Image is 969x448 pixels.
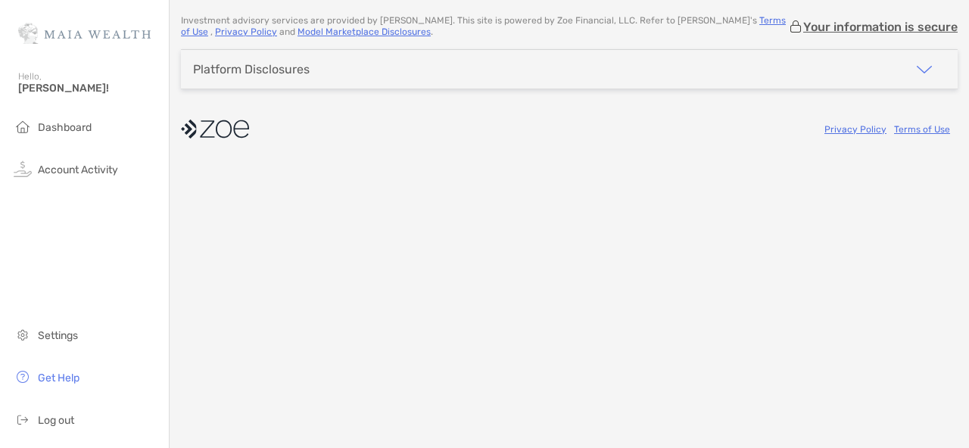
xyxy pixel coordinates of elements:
img: household icon [14,117,32,135]
span: Dashboard [38,121,92,134]
div: Platform Disclosures [193,62,310,76]
span: Settings [38,329,78,342]
a: Terms of Use [181,15,786,37]
a: Terms of Use [894,124,950,135]
img: company logo [181,112,249,146]
a: Model Marketplace Disclosures [298,26,431,37]
p: Your information is secure [803,20,958,34]
img: icon arrow [915,61,933,79]
img: activity icon [14,160,32,178]
p: Investment advisory services are provided by [PERSON_NAME] . This site is powered by Zoe Financia... [181,15,788,38]
img: settings icon [14,325,32,344]
span: Log out [38,414,74,427]
a: Privacy Policy [215,26,277,37]
span: Account Activity [38,163,118,176]
span: Get Help [38,372,79,384]
a: Privacy Policy [824,124,886,135]
img: get-help icon [14,368,32,386]
span: [PERSON_NAME]! [18,82,160,95]
img: Zoe Logo [18,6,151,61]
img: logout icon [14,410,32,428]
